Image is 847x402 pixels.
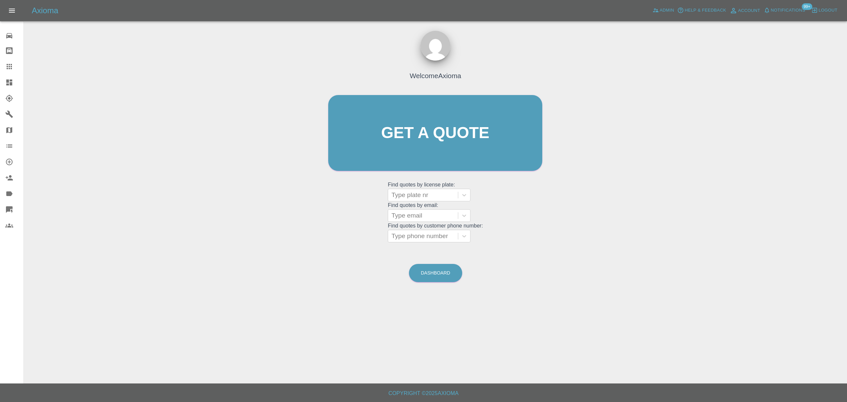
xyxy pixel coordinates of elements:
button: Logout [810,5,839,16]
h5: Axioma [32,5,58,16]
a: Account [728,5,762,16]
img: ... [421,31,450,61]
span: Notifications [771,7,805,14]
a: Admin [651,5,676,16]
button: Notifications [762,5,807,16]
grid: Find quotes by email: [388,202,483,222]
grid: Find quotes by license plate: [388,182,483,201]
span: Logout [819,7,837,14]
a: Get a quote [328,95,542,171]
grid: Find quotes by customer phone number: [388,223,483,242]
button: Help & Feedback [676,5,728,16]
h6: Copyright © 2025 Axioma [5,389,842,398]
span: Admin [660,7,674,14]
span: Help & Feedback [685,7,726,14]
span: 99+ [802,3,812,10]
span: Account [738,7,760,15]
h4: Welcome Axioma [410,71,461,81]
a: Dashboard [409,264,462,282]
button: Open drawer [4,3,20,19]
